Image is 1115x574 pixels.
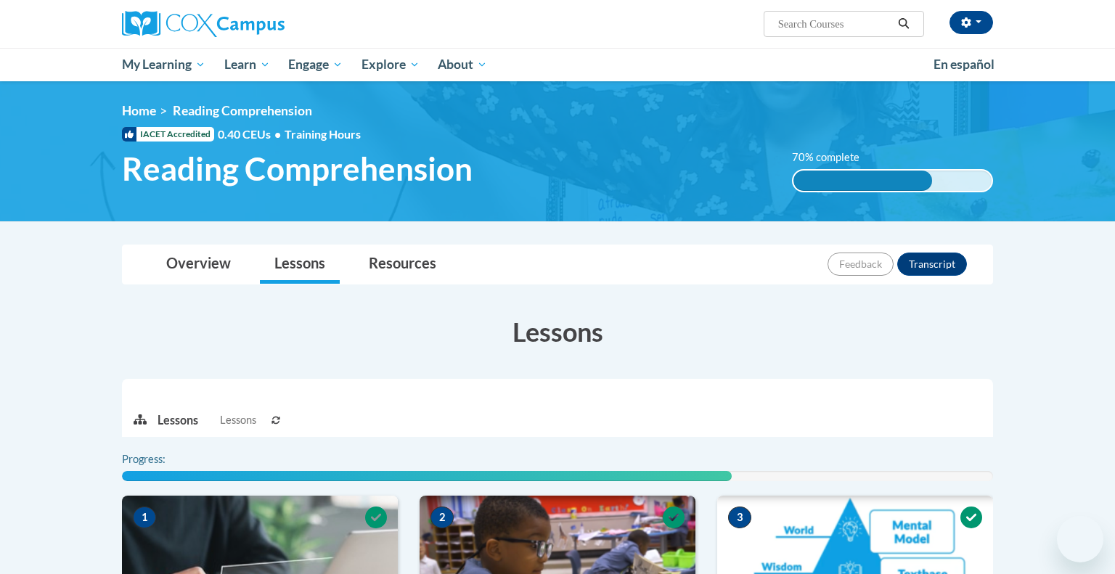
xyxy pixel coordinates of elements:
[438,56,487,73] span: About
[430,507,454,528] span: 2
[362,56,420,73] span: Explore
[122,103,156,118] a: Home
[792,149,875,165] label: 70% complete
[893,15,915,33] button: Search
[354,245,451,284] a: Resources
[352,48,429,81] a: Explore
[728,507,751,528] span: 3
[288,56,343,73] span: Engage
[260,245,340,284] a: Lessons
[133,507,156,528] span: 1
[122,11,398,37] a: Cox Campus
[1057,516,1103,562] iframe: Button to launch messaging window
[924,49,1004,80] a: En español
[777,15,893,33] input: Search Courses
[122,451,205,467] label: Progress:
[215,48,279,81] a: Learn
[113,48,215,81] a: My Learning
[152,245,245,284] a: Overview
[218,126,285,142] span: 0.40 CEUs
[224,56,270,73] span: Learn
[100,48,1015,81] div: Main menu
[122,11,285,37] img: Cox Campus
[793,171,932,191] div: 70% complete
[285,127,361,141] span: Training Hours
[429,48,497,81] a: About
[220,412,256,428] span: Lessons
[274,127,281,141] span: •
[173,103,312,118] span: Reading Comprehension
[158,412,198,428] p: Lessons
[122,149,473,188] span: Reading Comprehension
[122,313,993,350] h3: Lessons
[122,127,214,142] span: IACET Accredited
[122,56,205,73] span: My Learning
[897,253,967,276] button: Transcript
[828,253,894,276] button: Feedback
[279,48,352,81] a: Engage
[949,11,993,34] button: Account Settings
[934,57,994,72] span: En español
